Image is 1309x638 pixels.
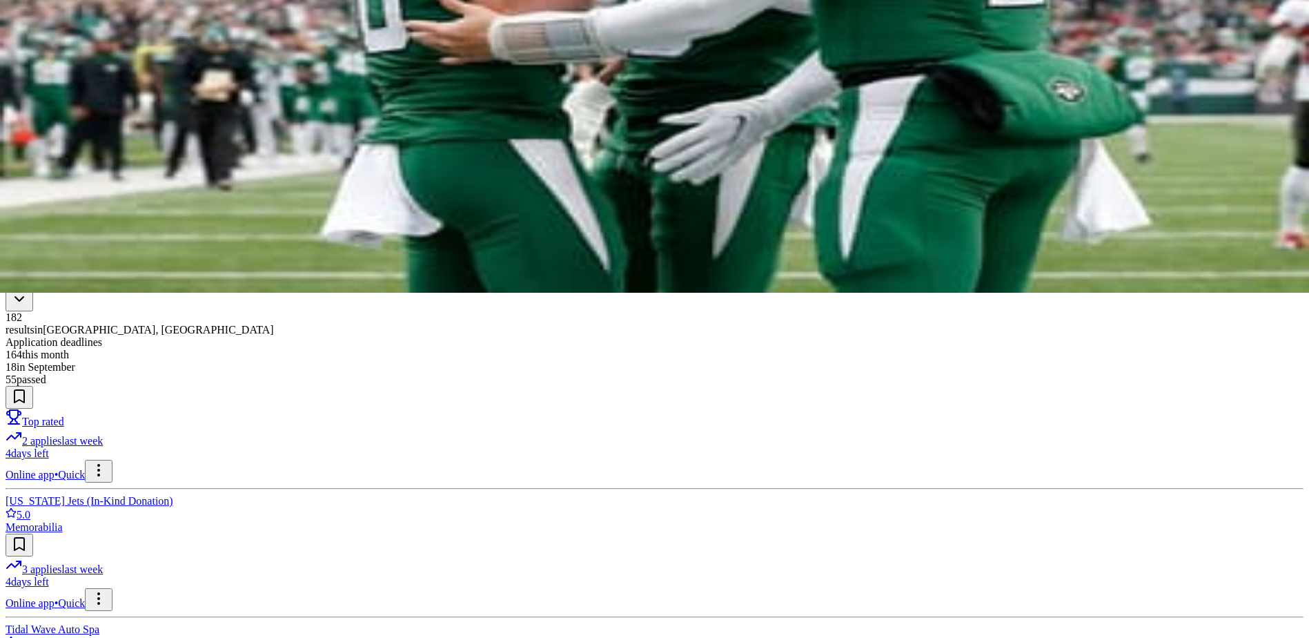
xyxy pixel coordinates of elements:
[6,447,1303,460] div: 4 days left
[6,428,1303,447] div: 2 applies last week
[6,557,1303,576] div: 3 applies last week
[6,361,17,373] span: 18
[17,361,75,373] span: in September
[55,469,59,481] span: •
[22,349,69,360] span: this month
[6,374,17,385] span: 55
[17,374,46,385] span: passed
[6,576,1303,588] div: 4 days left
[43,324,273,336] span: [GEOGRAPHIC_DATA], [GEOGRAPHIC_DATA]
[6,623,1303,636] div: Tidal Wave Auto Spa
[6,588,1303,611] div: Online app Quick
[6,311,1303,324] div: 182
[6,336,1303,349] div: Application deadlines
[6,521,1303,534] div: Memorabilia
[6,386,1303,534] a: Image for New York Jets (In-Kind Donation)Top rated2 applieslast week4days leftOnline app•Quick[U...
[6,349,22,360] span: 164
[6,324,1303,336] div: results
[35,324,274,336] span: in
[55,597,59,609] span: •
[6,460,1303,483] div: Online app Quick
[17,509,30,521] span: 5.0
[6,409,1303,428] div: Top rated
[6,495,1303,507] div: [US_STATE] Jets (In-Kind Donation)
